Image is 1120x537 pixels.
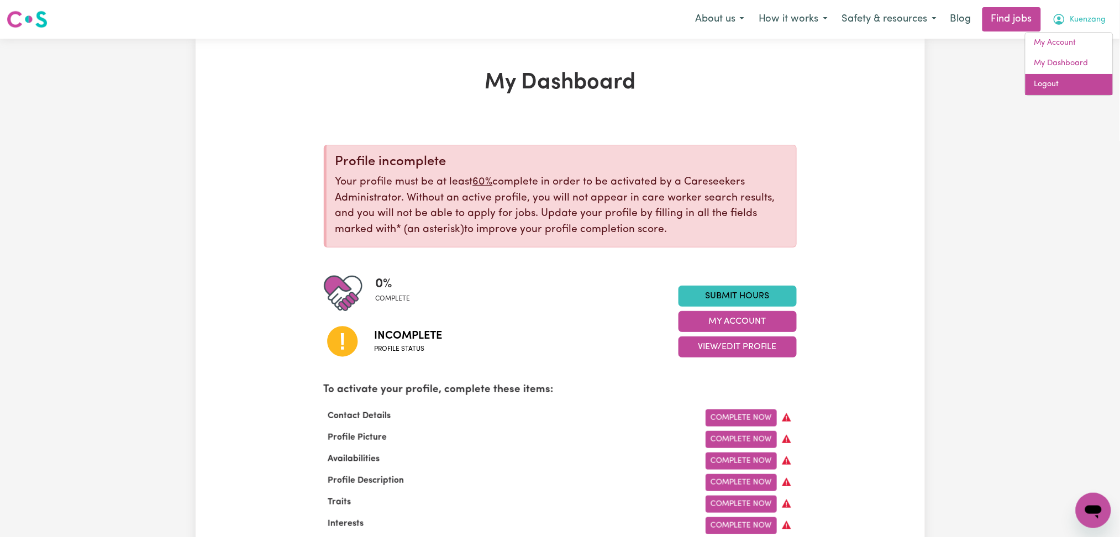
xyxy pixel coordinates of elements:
[7,9,48,29] img: Careseekers logo
[375,328,443,344] span: Incomplete
[335,175,787,238] p: Your profile must be at least complete in order to be activated by a Careseekers Administrator. W...
[1025,32,1113,96] div: My Account
[1076,493,1111,528] iframe: Button to launch messaging window
[1045,8,1113,31] button: My Account
[324,519,369,528] span: Interests
[679,336,797,357] button: View/Edit Profile
[1026,33,1113,54] a: My Account
[706,474,777,491] a: Complete Now
[1026,74,1113,95] a: Logout
[679,311,797,332] button: My Account
[375,344,443,354] span: Profile status
[473,177,493,187] u: 60%
[706,409,777,427] a: Complete Now
[324,382,797,398] p: To activate your profile, complete these items:
[335,154,787,170] div: Profile incomplete
[1026,53,1113,74] a: My Dashboard
[7,7,48,32] a: Careseekers logo
[324,433,392,442] span: Profile Picture
[324,412,396,420] span: Contact Details
[706,517,777,534] a: Complete Now
[376,274,419,313] div: Profile completeness: 0%
[982,7,1041,31] a: Find jobs
[706,452,777,470] a: Complete Now
[944,7,978,31] a: Blog
[706,431,777,448] a: Complete Now
[1070,14,1106,26] span: Kuenzang
[324,476,409,485] span: Profile Description
[376,274,411,294] span: 0 %
[324,70,797,96] h1: My Dashboard
[706,496,777,513] a: Complete Now
[324,498,356,507] span: Traits
[751,8,835,31] button: How it works
[679,286,797,307] a: Submit Hours
[835,8,944,31] button: Safety & resources
[688,8,751,31] button: About us
[397,224,465,235] span: an asterisk
[324,455,385,464] span: Availabilities
[376,294,411,304] span: complete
